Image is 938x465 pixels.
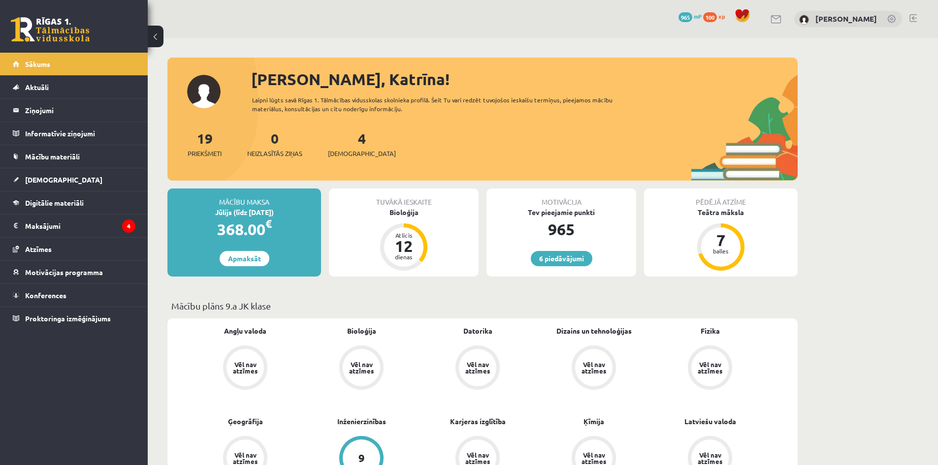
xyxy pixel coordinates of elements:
[450,416,506,427] a: Karjeras izglītība
[25,245,52,253] span: Atzīmes
[188,149,222,158] span: Priekšmeti
[644,188,798,207] div: Pēdējā atzīme
[329,207,479,272] a: Bioloģija Atlicis 12 dienas
[167,207,321,217] div: Jūlijs (līdz [DATE])
[486,207,636,217] div: Tev pieejamie punkti
[464,452,491,465] div: Vēl nav atzīmes
[420,345,536,392] a: Vēl nav atzīmes
[220,251,269,266] a: Apmaksāt
[694,12,702,20] span: mP
[167,217,321,241] div: 368.00
[684,416,736,427] a: Latviešu valoda
[25,152,80,161] span: Mācību materiāli
[703,12,717,22] span: 100
[167,188,321,207] div: Mācību maksa
[25,268,103,277] span: Motivācijas programma
[25,83,49,92] span: Aktuāli
[265,217,272,231] span: €
[231,361,259,374] div: Vēl nav atzīmes
[464,361,491,374] div: Vēl nav atzīmes
[348,361,375,374] div: Vēl nav atzīmes
[25,291,66,300] span: Konferences
[13,122,135,145] a: Informatīvie ziņojumi
[389,254,419,260] div: dienas
[389,232,419,238] div: Atlicis
[580,361,608,374] div: Vēl nav atzīmes
[531,251,592,266] a: 6 piedāvājumi
[329,207,479,217] div: Bioloģija
[25,215,135,237] legend: Maksājumi
[556,326,632,336] a: Dizains un tehnoloģijas
[187,345,303,392] a: Vēl nav atzīmes
[303,345,420,392] a: Vēl nav atzīmes
[13,215,135,237] a: Maksājumi4
[13,238,135,260] a: Atzīmes
[580,452,608,465] div: Vēl nav atzīmes
[706,248,736,254] div: balles
[231,452,259,465] div: Vēl nav atzīmes
[706,232,736,248] div: 7
[224,326,266,336] a: Angļu valoda
[171,299,794,312] p: Mācību plāns 9.a JK klase
[486,217,636,241] div: 965
[463,326,492,336] a: Datorika
[718,12,725,20] span: xp
[13,168,135,191] a: [DEMOGRAPHIC_DATA]
[13,261,135,283] a: Motivācijas programma
[25,314,111,323] span: Proktoringa izmēģinājums
[486,188,636,207] div: Motivācija
[11,17,90,42] a: Rīgas 1. Tālmācības vidusskola
[13,307,135,330] a: Proktoringa izmēģinājums
[122,219,135,233] i: 4
[25,122,135,145] legend: Informatīvie ziņojumi
[13,191,135,214] a: Digitālie materiāli
[644,207,798,217] div: Teātra māksla
[679,12,692,22] span: 965
[644,207,798,272] a: Teātra māksla 7 balles
[25,99,135,122] legend: Ziņojumi
[337,416,386,427] a: Inženierzinības
[251,67,798,91] div: [PERSON_NAME], Katrīna!
[13,145,135,168] a: Mācību materiāli
[536,345,652,392] a: Vēl nav atzīmes
[328,149,396,158] span: [DEMOGRAPHIC_DATA]
[703,12,730,20] a: 100 xp
[799,15,809,25] img: Katrīna Dargēviča
[358,453,365,464] div: 9
[188,129,222,158] a: 19Priekšmeti
[679,12,702,20] a: 965 mP
[25,60,50,68] span: Sākums
[701,326,720,336] a: Fizika
[13,76,135,98] a: Aktuāli
[696,361,724,374] div: Vēl nav atzīmes
[13,53,135,75] a: Sākums
[25,198,84,207] span: Digitālie materiāli
[329,188,479,207] div: Tuvākā ieskaite
[696,452,724,465] div: Vēl nav atzīmes
[328,129,396,158] a: 4[DEMOGRAPHIC_DATA]
[347,326,376,336] a: Bioloģija
[252,95,630,113] div: Laipni lūgts savā Rīgas 1. Tālmācības vidusskolas skolnieka profilā. Šeit Tu vari redzēt tuvojošo...
[13,284,135,307] a: Konferences
[13,99,135,122] a: Ziņojumi
[815,14,877,24] a: [PERSON_NAME]
[25,175,102,184] span: [DEMOGRAPHIC_DATA]
[389,238,419,254] div: 12
[652,345,768,392] a: Vēl nav atzīmes
[583,416,604,427] a: Ķīmija
[247,149,302,158] span: Neizlasītās ziņas
[228,416,263,427] a: Ģeogrāfija
[247,129,302,158] a: 0Neizlasītās ziņas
